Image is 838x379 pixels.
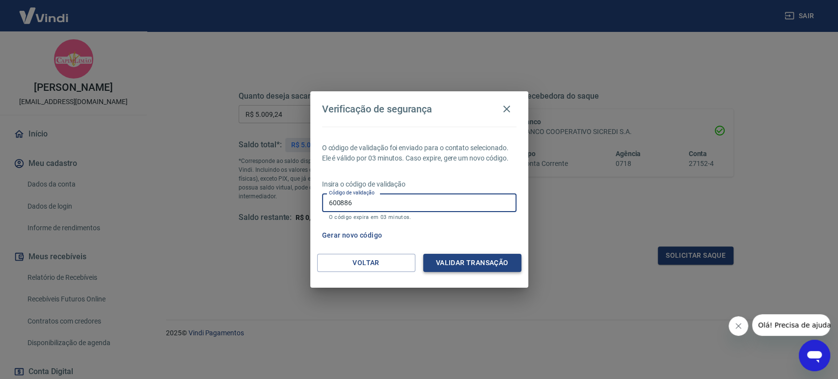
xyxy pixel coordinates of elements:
iframe: Botão para abrir a janela de mensagens [799,340,830,371]
span: Olá! Precisa de ajuda? [6,7,82,15]
button: Validar transação [423,254,521,272]
p: O código expira em 03 minutos. [329,214,510,220]
p: O código de validação foi enviado para o contato selecionado. Ele é válido por 03 minutos. Caso e... [322,143,516,163]
iframe: Fechar mensagem [729,316,748,336]
button: Voltar [317,254,415,272]
button: Gerar novo código [318,226,386,244]
iframe: Mensagem da empresa [752,314,830,336]
p: Insira o código de validação [322,179,516,189]
h4: Verificação de segurança [322,103,433,115]
label: Código de validação [329,189,375,196]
